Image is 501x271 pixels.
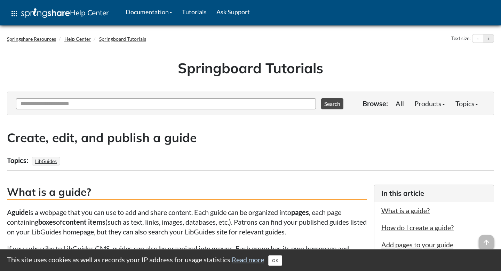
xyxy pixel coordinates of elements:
span: apps [10,9,18,18]
button: Close [268,255,282,266]
h2: Create, edit, and publish a guide [7,129,494,146]
a: arrow_upward [479,235,494,244]
a: apps Help Center [5,3,114,24]
h3: In this article [381,188,487,198]
h3: What is a guide? [7,185,367,200]
img: Springshare [21,8,70,18]
a: Add pages to your guide [381,240,453,249]
a: Springshare Resources [7,36,56,42]
a: Products [409,96,450,110]
a: Documentation [121,3,177,21]
strong: pages [291,208,309,216]
a: Topics [450,96,483,110]
a: Help Center [64,36,91,42]
div: Text size: [450,34,472,43]
a: LibGuides [34,156,58,166]
button: Decrease text size [472,34,483,43]
a: Springboard Tutorials [99,36,146,42]
button: Increase text size [483,34,494,43]
button: Search [321,98,343,109]
span: arrow_upward [479,235,494,250]
a: Tutorials [177,3,212,21]
strong: boxes [38,218,56,226]
a: What is a guide? [381,206,430,215]
p: Browse: [363,99,388,108]
a: Read more [232,255,264,264]
p: A is a webpage that you can use to add and share content. Each guide can be organized into , each... [7,207,367,237]
span: Help Center [70,8,109,17]
a: All [390,96,409,110]
div: Topics: [7,154,30,167]
h1: Springboard Tutorials [12,58,489,78]
strong: content items [62,218,105,226]
strong: guide [12,208,29,216]
a: How do I create a guide? [381,223,454,232]
a: Ask Support [212,3,255,21]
